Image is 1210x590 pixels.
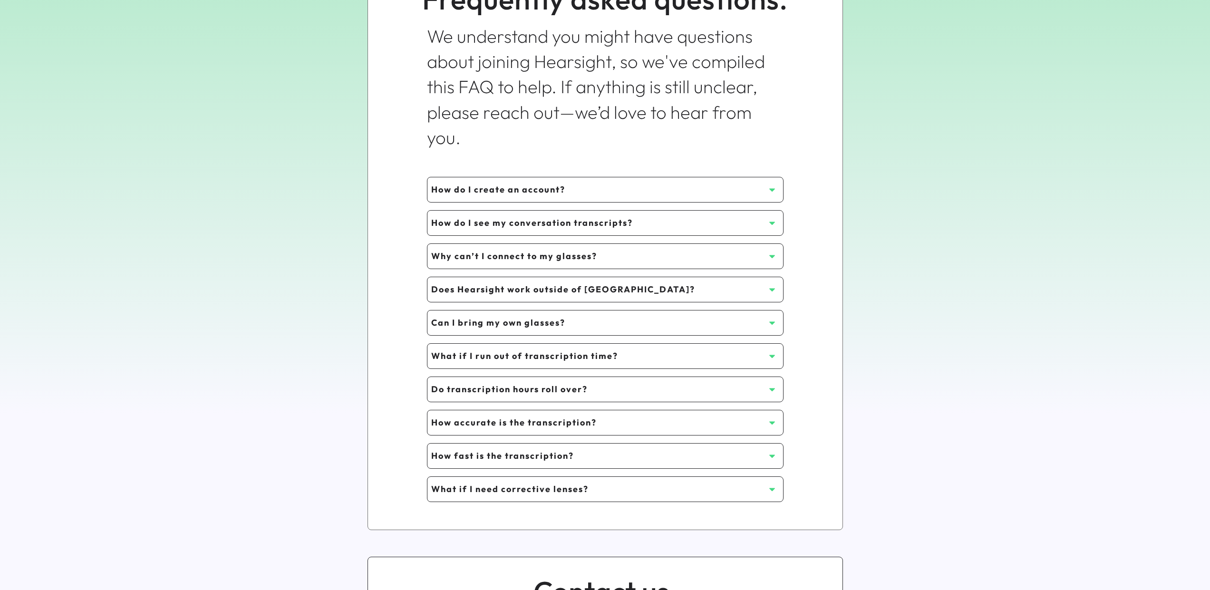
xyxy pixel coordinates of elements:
div: Can I bring my own glasses? [431,317,765,329]
div: How fast is the transcription? [431,450,765,462]
div: Does Hearsight work outside of [GEOGRAPHIC_DATA]? [431,283,765,295]
div: How do I create an account? [431,184,765,195]
div: Why can’t I connect to my glasses? [431,250,765,262]
div: We understand you might have questions about joining Hearsight, so we've compiled this FAQ to hel... [427,24,784,150]
div: Do transcription hours roll over? [431,383,765,395]
div: How do I see my conversation transcripts? [431,217,765,229]
div: What if I run out of transcription time? [431,350,765,362]
div: What if I need corrective lenses? [431,483,765,495]
div: How accurate is the transcription? [431,416,765,428]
